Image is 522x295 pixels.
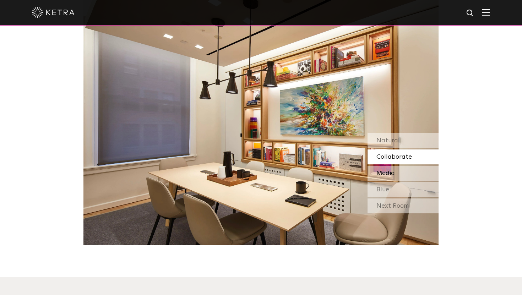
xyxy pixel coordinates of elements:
[376,154,412,160] span: Collaborate
[376,137,400,144] span: Natural
[376,186,389,193] span: Blue
[368,198,439,213] div: Next Room
[482,9,490,16] img: Hamburger%20Nav.svg
[32,7,75,18] img: ketra-logo-2019-white
[466,9,475,18] img: search icon
[376,170,395,176] span: Media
